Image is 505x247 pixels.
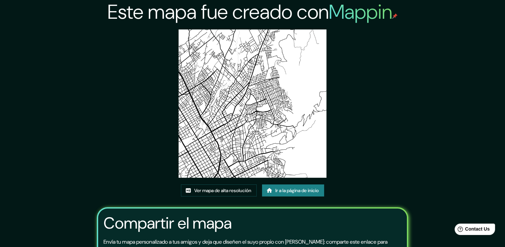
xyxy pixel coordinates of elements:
[179,29,326,178] img: created-map
[103,214,232,233] h3: Compartir el mapa
[446,221,498,240] iframe: Help widget launcher
[262,184,324,197] a: Ir a la página de inicio
[275,186,319,195] font: Ir a la página de inicio
[181,184,257,197] a: Ver mapa de alta resolución
[392,13,398,19] img: mappin-pin
[194,186,251,195] font: Ver mapa de alta resolución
